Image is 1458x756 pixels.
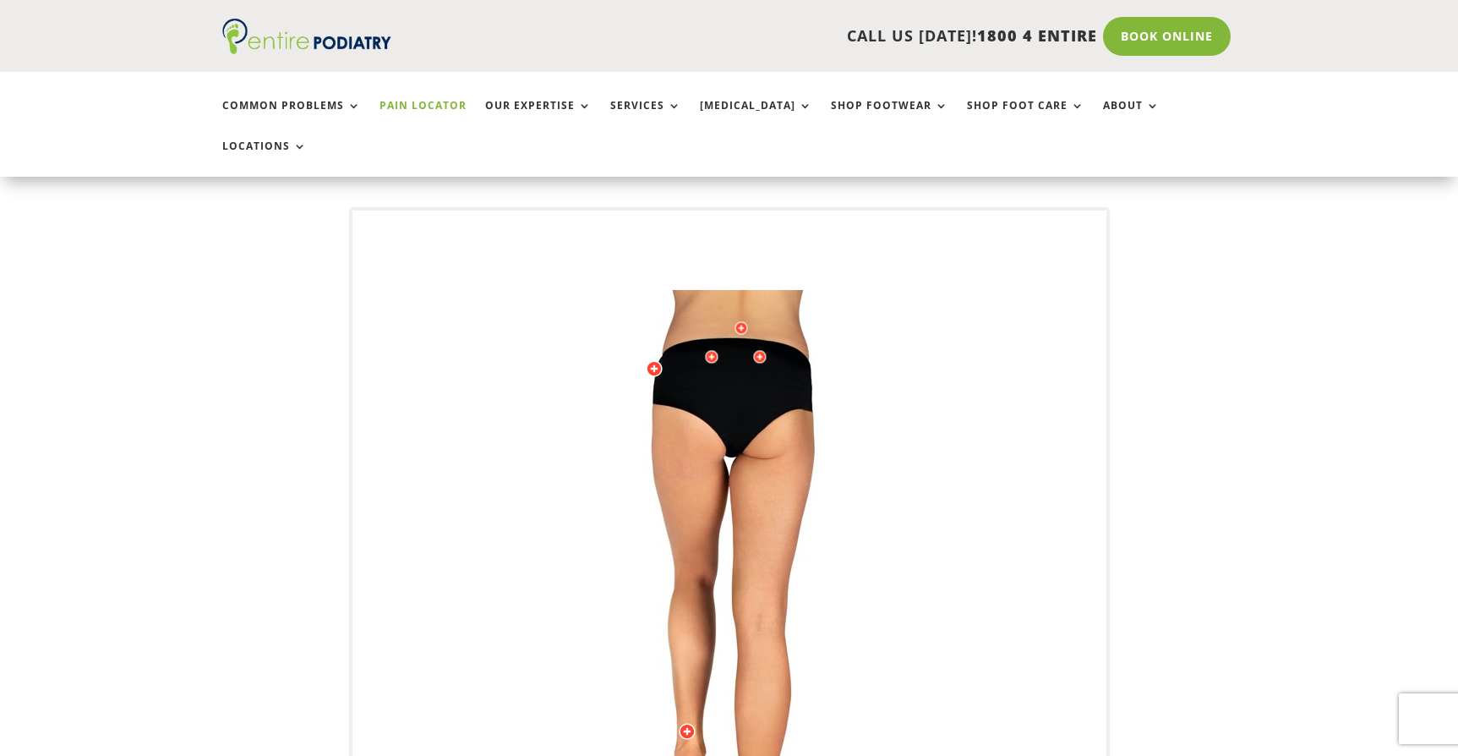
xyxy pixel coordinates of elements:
a: Book Online [1103,17,1231,56]
a: Entire Podiatry [222,41,391,58]
p: CALL US [DATE]! [456,25,1097,47]
span: 1800 4 ENTIRE [977,25,1097,46]
img: logo (1) [222,19,391,54]
a: About [1103,100,1160,136]
a: Pain Locator [380,100,467,136]
a: [MEDICAL_DATA] [700,100,812,136]
a: Common Problems [222,100,361,136]
a: Shop Foot Care [967,100,1084,136]
a: Our Expertise [485,100,592,136]
a: Shop Footwear [831,100,948,136]
a: Locations [222,140,307,177]
a: Services [610,100,681,136]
